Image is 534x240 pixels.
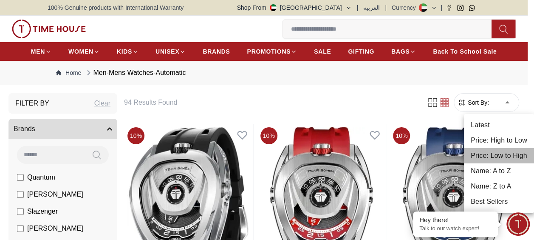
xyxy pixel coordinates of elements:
[419,225,492,232] p: Talk to our watch expert!
[419,216,492,224] div: Hey there!
[464,148,534,163] li: Price: Low to High
[464,117,534,133] li: Latest
[464,163,534,179] li: Name: A to Z
[506,212,530,236] div: Chat Widget
[464,194,534,209] li: Best Sellers
[464,179,534,194] li: Name: Z to A
[464,133,534,148] li: Price: High to Low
